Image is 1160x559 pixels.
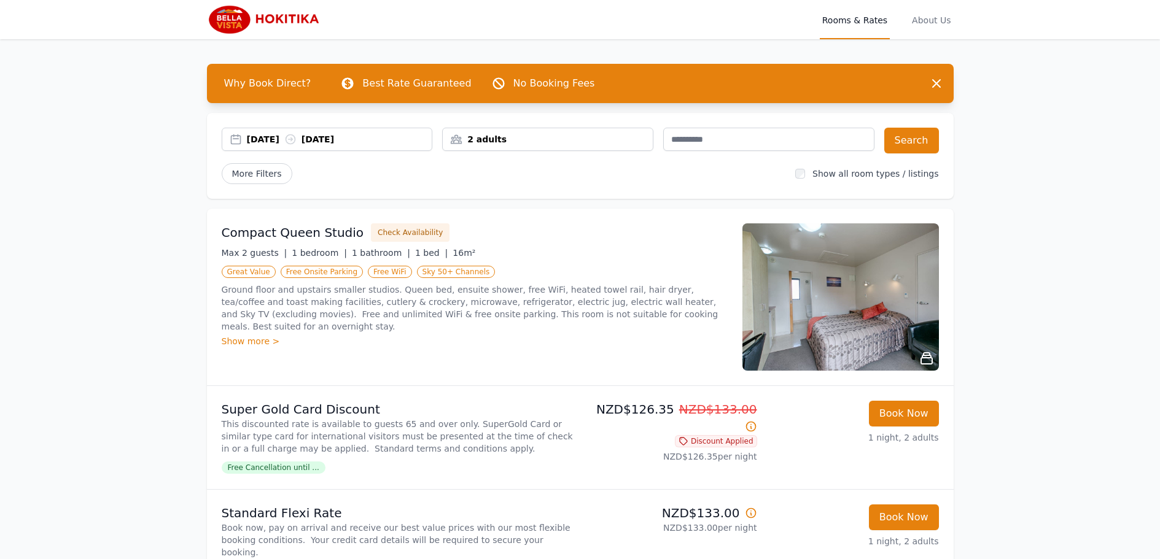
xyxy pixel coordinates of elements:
[222,522,575,558] p: Book now, pay on arrival and receive our best value prices with our most flexible booking conditi...
[281,266,363,278] span: Free Onsite Parking
[884,128,939,153] button: Search
[362,76,471,91] p: Best Rate Guaranteed
[368,266,412,278] span: Free WiFi
[513,76,595,91] p: No Booking Fees
[443,133,653,145] div: 2 adults
[585,504,757,522] p: NZD$133.00
[222,248,287,258] span: Max 2 guests |
[352,248,410,258] span: 1 bathroom |
[453,248,475,258] span: 16m²
[585,450,757,463] p: NZD$126.35 per night
[292,248,347,258] span: 1 bedroom |
[585,401,757,435] p: NZD$126.35
[207,5,325,34] img: Bella Vista Hokitika
[222,224,364,241] h3: Compact Queen Studio
[222,163,292,184] span: More Filters
[222,461,325,474] span: Free Cancellation until ...
[222,283,728,333] p: Ground floor and upstairs smaller studios. Queen bed, ensuite shower, free WiFi, heated towel rai...
[869,401,939,426] button: Book Now
[222,335,728,347] div: Show more >
[869,504,939,530] button: Book Now
[767,535,939,547] p: 1 night, 2 adults
[417,266,496,278] span: Sky 50+ Channels
[585,522,757,534] p: NZD$133.00 per night
[222,504,575,522] p: Standard Flexi Rate
[415,248,448,258] span: 1 bed |
[679,402,757,417] span: NZD$133.00
[767,431,939,444] p: 1 night, 2 adults
[247,133,432,145] div: [DATE] [DATE]
[214,71,321,96] span: Why Book Direct?
[222,401,575,418] p: Super Gold Card Discount
[812,169,938,179] label: Show all room types / listings
[371,223,450,242] button: Check Availability
[675,435,757,447] span: Discount Applied
[222,418,575,455] p: This discounted rate is available to guests 65 and over only. SuperGold Card or similar type card...
[222,266,276,278] span: Great Value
